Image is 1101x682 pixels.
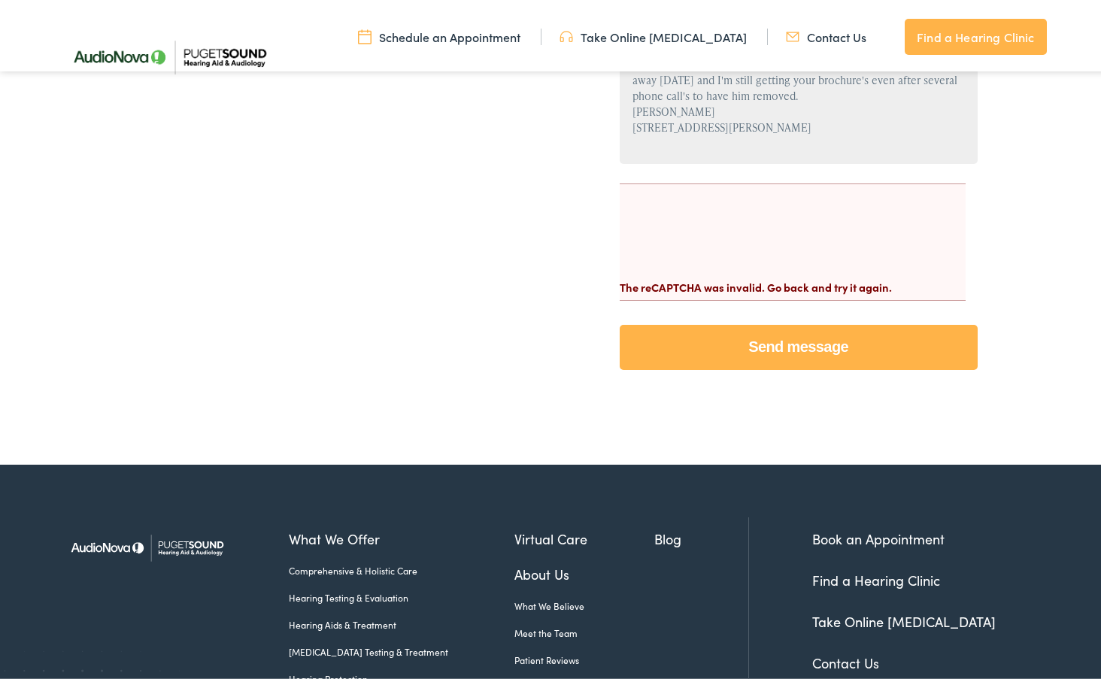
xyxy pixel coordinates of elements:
img: utility icon [358,25,372,41]
img: Puget Sound Hearing Aid & Audiology [60,514,233,574]
a: Hearing Protection [289,668,515,682]
img: utility icon [560,25,573,41]
a: Hearing Aids & Treatment [289,614,515,628]
a: Meet the Team [514,623,654,636]
a: Contact Us [786,25,866,41]
a: Take Online [MEDICAL_DATA] [812,608,996,627]
a: Find a Hearing Clinic [812,567,940,586]
a: Comprehensive & Holistic Care [289,560,515,574]
a: [MEDICAL_DATA] Testing & Treatment [289,641,515,655]
div: The reCAPTCHA was invalid. Go back and try it again. [620,263,966,292]
a: Hearing Testing & Evaluation [289,587,515,601]
a: Schedule an Appointment [358,25,520,41]
textarea: Please remove [PERSON_NAME] from ALL future mailings he passed away [DATE] and I'm still getting ... [620,40,978,160]
a: What We Believe [514,596,654,609]
a: Take Online [MEDICAL_DATA] [560,25,747,41]
a: About Us [514,560,654,580]
a: Contact Us [812,650,879,668]
a: Patient Reviews [514,650,654,663]
a: Book an Appointment [812,526,945,544]
a: What We Offer [289,525,515,545]
a: Virtual Care [514,525,654,545]
iframe: reCAPTCHA [620,189,848,248]
img: utility icon [786,25,799,41]
a: Find a Hearing Clinic [905,15,1046,51]
input: Send message [620,321,978,366]
a: Blog [654,525,748,545]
